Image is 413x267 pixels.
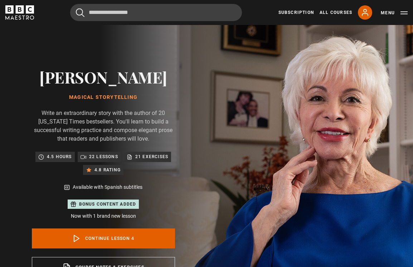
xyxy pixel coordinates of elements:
a: Subscription [278,9,314,16]
h2: [PERSON_NAME] [32,68,175,86]
a: Continue lesson 4 [32,228,175,248]
a: All Courses [320,9,352,16]
p: 21 exercises [135,153,168,160]
p: Write an extraordinary story with the author of 20 [US_STATE] Times bestsellers. You'll learn to ... [32,109,175,143]
button: Toggle navigation [381,9,408,16]
p: 22 lessons [89,153,118,160]
h1: Magical Storytelling [32,95,175,100]
p: 4.5 hours [47,153,72,160]
p: Bonus content added [79,201,136,207]
p: 4.8 rating [94,166,121,173]
input: Search [70,4,242,21]
svg: BBC Maestro [5,5,34,20]
p: Available with Spanish subtitles [73,183,142,191]
button: Submit the search query [76,8,84,17]
p: Now with 1 brand new lesson [32,212,175,220]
